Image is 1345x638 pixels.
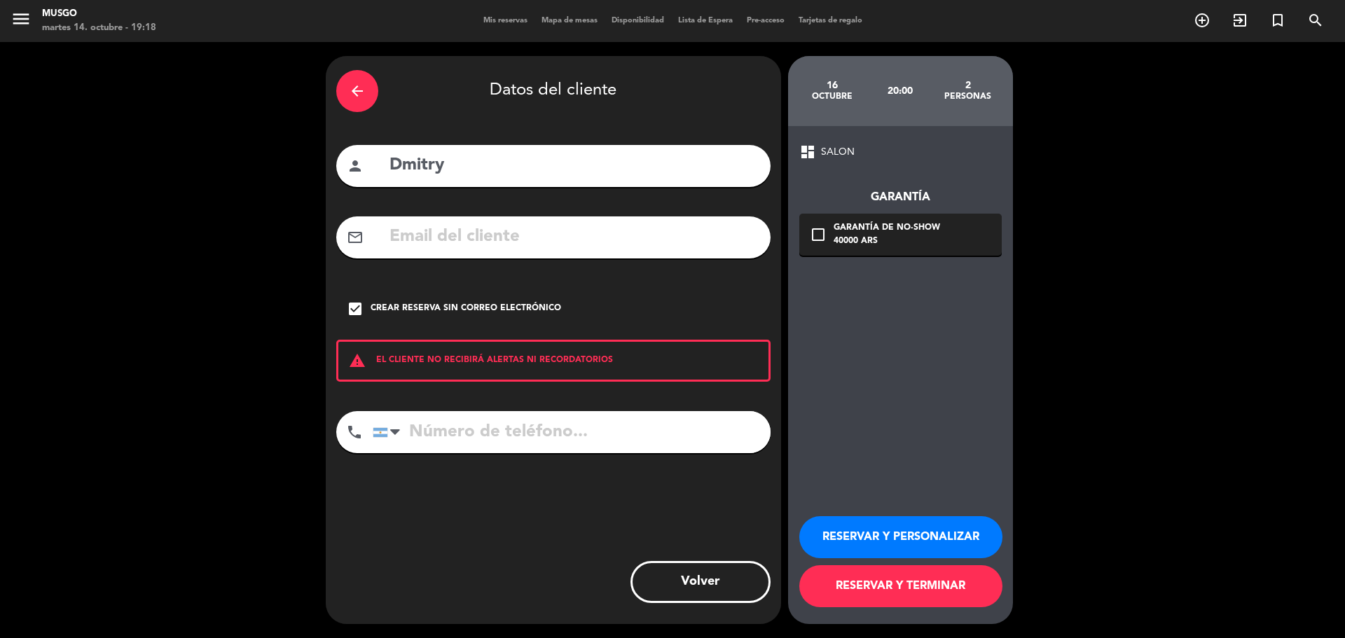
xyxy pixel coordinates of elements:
span: Pre-acceso [740,17,792,25]
input: Número de teléfono... [373,411,771,453]
span: dashboard [799,144,816,160]
div: Argentina: +54 [373,412,406,452]
button: RESERVAR Y TERMINAR [799,565,1002,607]
div: Garantía de no-show [834,221,940,235]
button: menu [11,8,32,34]
span: Tarjetas de regalo [792,17,869,25]
i: mail_outline [347,229,364,246]
i: exit_to_app [1232,12,1248,29]
i: warning [338,352,376,369]
button: RESERVAR Y PERSONALIZAR [799,516,1002,558]
i: arrow_back [349,83,366,99]
span: Mapa de mesas [534,17,605,25]
input: Email del cliente [388,223,760,251]
i: add_circle_outline [1194,12,1210,29]
i: menu [11,8,32,29]
div: Datos del cliente [336,67,771,116]
div: Garantía [799,188,1002,207]
div: martes 14. octubre - 19:18 [42,21,156,35]
div: 2 [934,80,1002,91]
i: check_box [347,300,364,317]
i: search [1307,12,1324,29]
div: octubre [799,91,867,102]
span: SALON [821,144,855,160]
i: check_box_outline_blank [810,226,827,243]
input: Nombre del cliente [388,151,760,180]
div: 16 [799,80,867,91]
div: 20:00 [866,67,934,116]
div: Crear reserva sin correo electrónico [371,302,561,316]
i: person [347,158,364,174]
i: turned_in_not [1269,12,1286,29]
span: Lista de Espera [671,17,740,25]
div: EL CLIENTE NO RECIBIRÁ ALERTAS NI RECORDATORIOS [336,340,771,382]
button: Volver [630,561,771,603]
div: 40000 ARS [834,235,940,249]
span: Disponibilidad [605,17,671,25]
div: Musgo [42,7,156,21]
i: phone [346,424,363,441]
span: Mis reservas [476,17,534,25]
div: personas [934,91,1002,102]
